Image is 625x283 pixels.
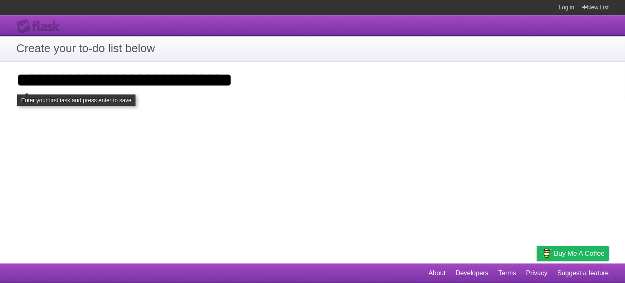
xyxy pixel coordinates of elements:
[526,265,547,281] a: Privacy
[537,246,609,261] a: Buy me a coffee
[554,246,605,261] span: Buy me a coffee
[16,19,65,34] div: Flask
[16,40,609,57] h1: Create your to-do list below
[541,246,552,260] img: Buy me a coffee
[557,265,609,281] a: Suggest a feature
[498,265,516,281] a: Terms
[455,265,488,281] a: Developers
[428,265,446,281] a: About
